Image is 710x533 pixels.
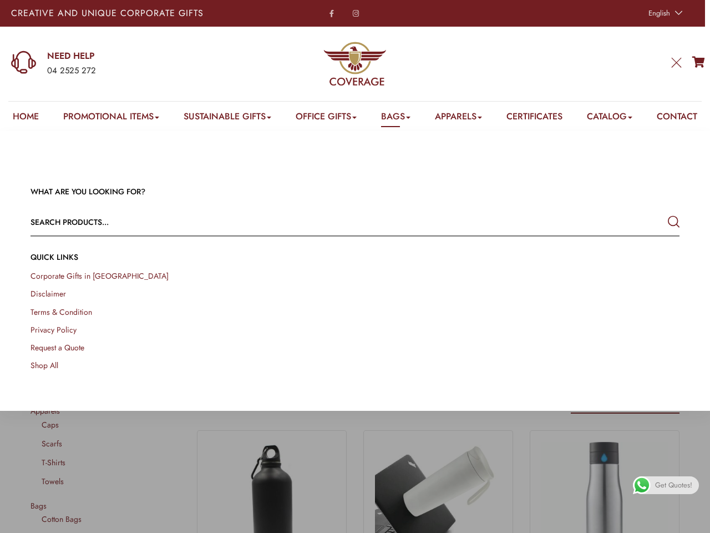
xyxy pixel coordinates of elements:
[296,110,357,127] a: Office Gifts
[47,50,228,62] a: NEED HELP
[184,110,271,127] a: Sustainable Gifts
[657,110,697,127] a: Contact
[31,288,66,299] a: Disclaimer
[13,110,39,127] a: Home
[643,6,686,21] a: English
[648,8,670,18] span: English
[31,342,84,353] a: Request a Quote
[31,270,169,281] a: Corporate Gifts in [GEOGRAPHIC_DATA]
[31,324,77,335] a: Privacy Policy
[31,187,679,198] h3: WHAT ARE YOU LOOKING FOR?
[31,209,550,235] input: Search products...
[381,110,410,127] a: Bags
[587,110,632,127] a: Catalog
[47,64,228,78] div: 04 2525 272
[31,306,92,318] a: Terms & Condition
[655,476,692,494] span: Get Quotes!
[435,110,482,127] a: Apparels
[506,110,562,127] a: Certificates
[11,9,278,18] p: Creative and Unique Corporate Gifts
[63,110,159,127] a: Promotional Items
[31,252,679,263] h4: QUICK LINKs
[31,360,58,371] a: Shop All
